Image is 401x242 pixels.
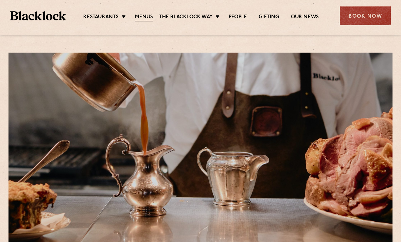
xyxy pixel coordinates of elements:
[229,14,247,21] a: People
[259,14,279,21] a: Gifting
[159,14,213,21] a: The Blacklock Way
[135,14,153,21] a: Menus
[291,14,319,21] a: Our News
[10,11,66,21] img: BL_Textured_Logo-footer-cropped.svg
[340,6,391,25] div: Book Now
[83,14,119,21] a: Restaurants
